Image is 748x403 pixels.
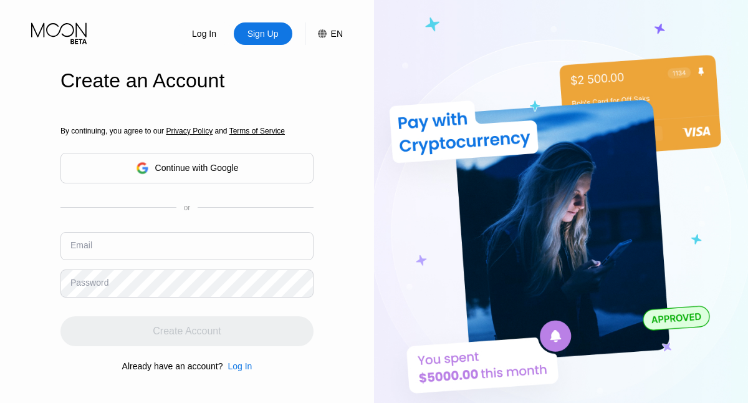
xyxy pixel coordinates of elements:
div: Sign Up [234,22,292,45]
div: Already have an account? [122,361,223,371]
div: Log In [191,27,218,40]
div: Log In [175,22,234,45]
div: Log In [228,361,252,371]
span: Terms of Service [229,127,285,135]
div: Sign Up [246,27,280,40]
div: By continuing, you agree to our [60,127,314,135]
div: Log In [223,361,252,371]
span: Privacy Policy [166,127,213,135]
div: EN [305,22,343,45]
span: and [213,127,229,135]
div: Create an Account [60,69,314,92]
div: Continue with Google [155,163,239,173]
div: Email [70,240,92,250]
div: or [184,203,191,212]
div: Continue with Google [60,153,314,183]
div: EN [331,29,343,39]
div: Password [70,278,108,288]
